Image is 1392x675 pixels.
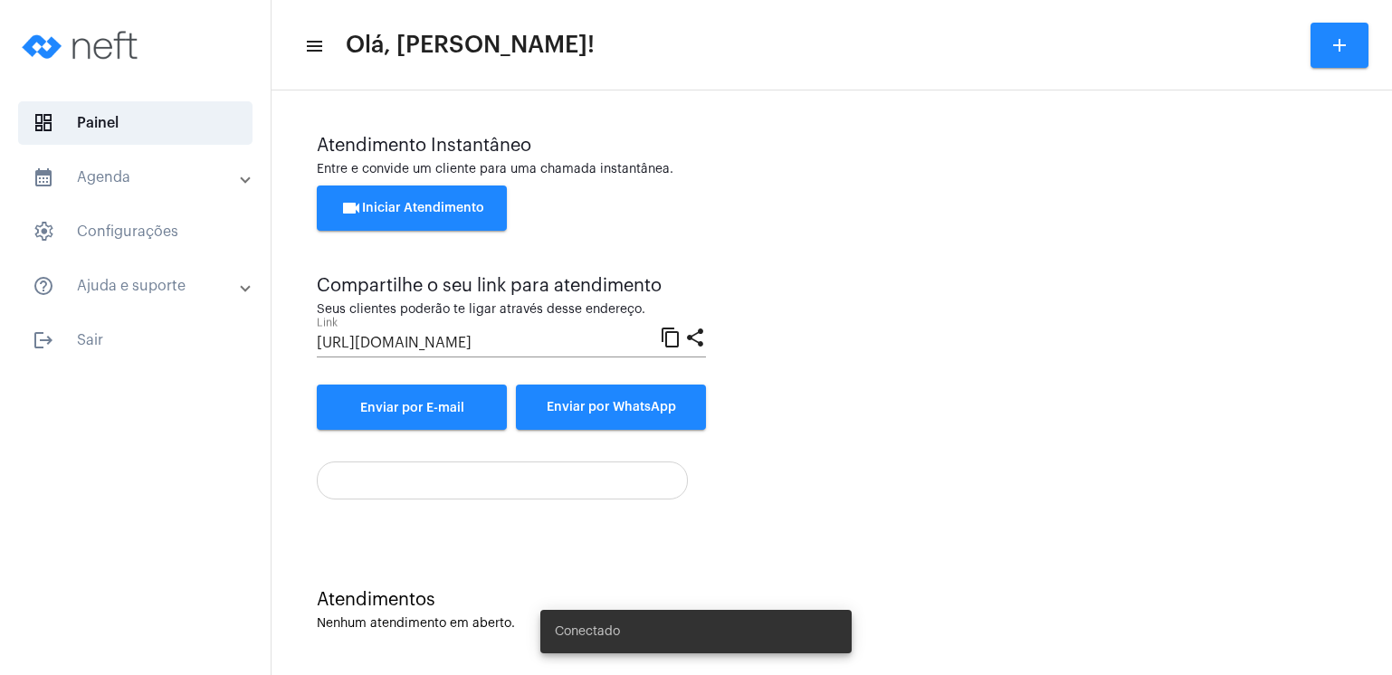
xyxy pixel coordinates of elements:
div: Entre e convide um cliente para uma chamada instantânea. [317,163,1347,176]
mat-icon: sidenav icon [304,35,322,57]
button: Enviar por WhatsApp [516,385,706,430]
mat-icon: sidenav icon [33,329,54,351]
button: Iniciar Atendimento [317,185,507,231]
span: Configurações [18,210,253,253]
div: Atendimento Instantâneo [317,136,1347,156]
mat-icon: sidenav icon [33,166,54,188]
mat-panel-title: Ajuda e suporte [33,275,242,297]
img: logo-neft-novo-2.png [14,9,150,81]
mat-panel-title: Agenda [33,166,242,188]
mat-icon: share [684,326,706,347]
span: Sair [18,318,253,362]
span: Painel [18,101,253,145]
div: Atendimentos [317,590,1347,610]
div: Nenhum atendimento em aberto. [317,617,1347,631]
span: Conectado [555,623,620,641]
span: Iniciar Atendimento [340,202,484,214]
mat-icon: add [1329,34,1350,56]
mat-expansion-panel-header: sidenav iconAjuda e suporte [11,264,271,308]
div: Seus clientes poderão te ligar através desse endereço. [317,303,706,317]
mat-icon: content_copy [660,326,682,347]
span: sidenav icon [33,112,54,134]
span: Enviar por WhatsApp [547,401,676,414]
mat-expansion-panel-header: sidenav iconAgenda [11,156,271,199]
mat-icon: videocam [340,197,362,219]
div: Compartilhe o seu link para atendimento [317,276,706,296]
span: Olá, [PERSON_NAME]! [346,31,595,60]
a: Enviar por E-mail [317,385,507,430]
span: Enviar por E-mail [360,402,464,414]
span: sidenav icon [33,221,54,242]
mat-icon: sidenav icon [33,275,54,297]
